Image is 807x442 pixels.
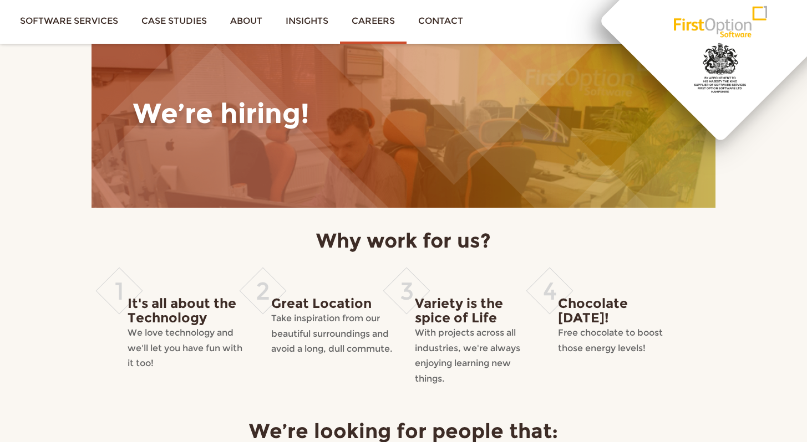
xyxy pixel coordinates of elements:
p: Free chocolate to boost those energy levels! [558,325,679,356]
h4: It's all about the Technology [128,296,249,326]
h1: We’re hiring! [133,98,605,129]
h4: Variety is the spice of Life [415,296,536,326]
h3: We’re looking for people that: [92,420,715,442]
p: Take inspiration from our beautiful surroundings and avoid a long, dull commute. [271,311,393,357]
h3: Why work for us? [139,230,668,252]
h4: Great Location [271,296,393,311]
p: With projects across all industries, we're always enjoying learning new things. [415,325,536,386]
p: We love technology and we'll let you have fun with it too! [128,325,249,371]
h4: Chocolate [DATE]! [558,296,679,326]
